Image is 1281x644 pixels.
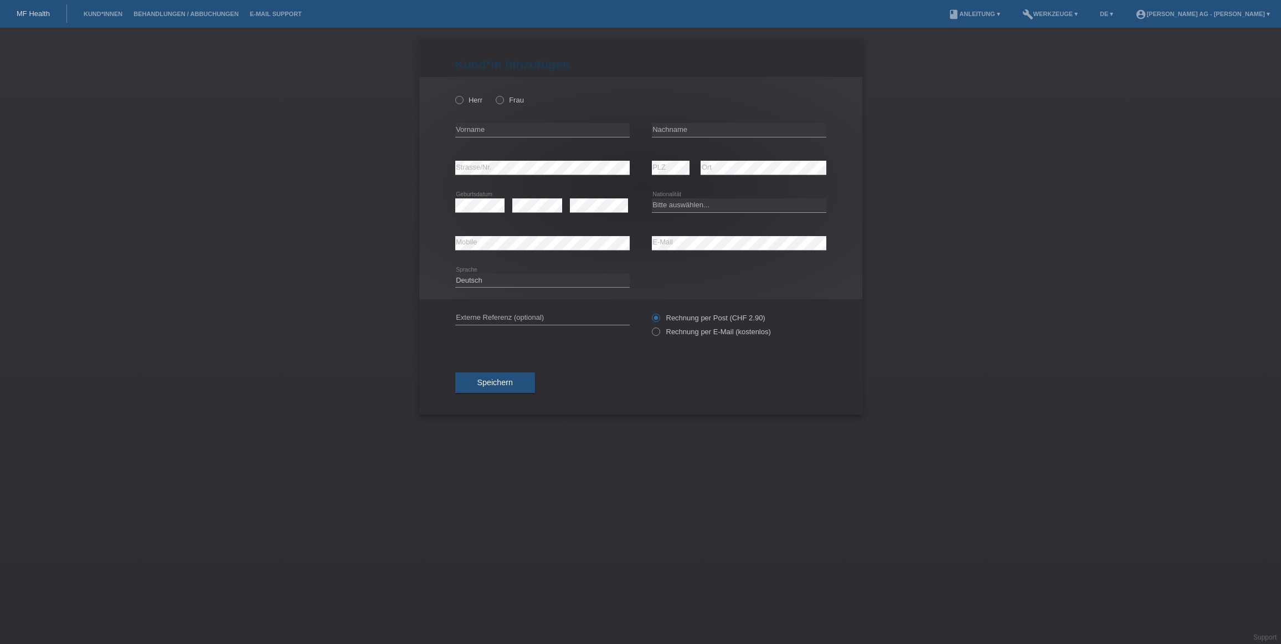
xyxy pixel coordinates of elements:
a: DE ▾ [1094,11,1119,17]
input: Rechnung per Post (CHF 2.90) [652,314,659,328]
a: E-Mail Support [244,11,307,17]
a: bookAnleitung ▾ [943,11,1005,17]
label: Herr [455,96,483,104]
label: Rechnung per Post (CHF 2.90) [652,314,765,322]
a: Behandlungen / Abbuchungen [128,11,244,17]
a: buildWerkzeuge ▾ [1017,11,1084,17]
button: Speichern [455,372,535,393]
i: account_circle [1135,9,1146,20]
input: Frau [496,96,503,103]
input: Herr [455,96,462,103]
a: MF Health [17,9,50,18]
a: Support [1253,633,1277,641]
i: build [1022,9,1033,20]
input: Rechnung per E-Mail (kostenlos) [652,328,659,341]
a: account_circle[PERSON_NAME] AG - [PERSON_NAME] ▾ [1130,11,1275,17]
span: Speichern [477,378,513,387]
h1: Kund*in hinzufügen [455,58,826,71]
a: Kund*innen [78,11,128,17]
i: book [948,9,959,20]
label: Rechnung per E-Mail (kostenlos) [652,328,771,336]
label: Frau [496,96,524,104]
